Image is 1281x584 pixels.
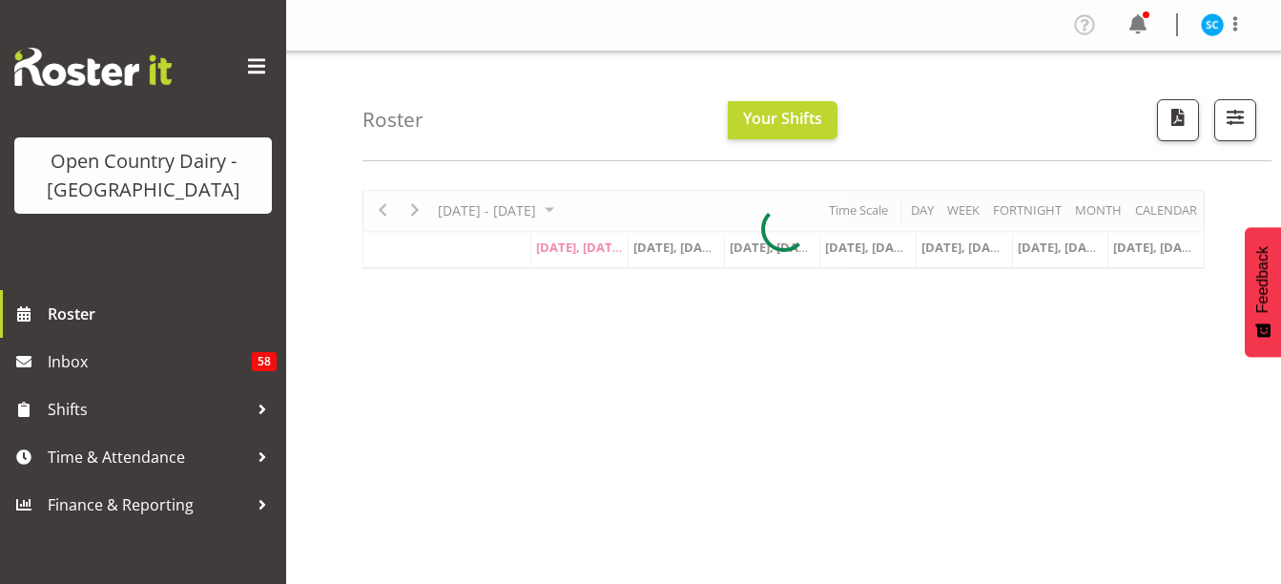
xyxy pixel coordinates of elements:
span: Inbox [48,347,252,376]
img: Rosterit website logo [14,48,172,86]
span: Time & Attendance [48,443,248,471]
button: Filter Shifts [1214,99,1256,141]
span: Finance & Reporting [48,490,248,519]
img: stuart-craig9761.jpg [1201,13,1224,36]
span: Your Shifts [743,108,822,129]
h4: Roster [362,109,424,131]
div: Open Country Dairy - [GEOGRAPHIC_DATA] [33,147,253,204]
button: Your Shifts [728,101,837,139]
button: Download a PDF of the roster according to the set date range. [1157,99,1199,141]
span: 58 [252,352,277,371]
button: Feedback - Show survey [1245,227,1281,357]
span: Shifts [48,395,248,424]
span: Roster [48,300,277,328]
span: Feedback [1254,246,1271,313]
